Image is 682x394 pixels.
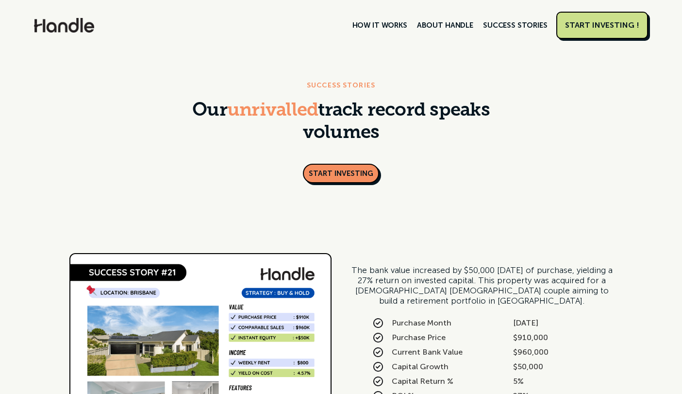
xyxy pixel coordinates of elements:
div: $910,000 [494,333,603,343]
div: Current Bank Value [372,347,482,357]
div: Purchase Price [372,333,482,343]
div: $50,000 [494,362,603,372]
div: START INVESTING ! [565,20,639,30]
div: The bank value increased by $50,000 [DATE] of purchase, yielding a 27% return on invested capital... [351,265,613,306]
span: unrivalled [227,102,318,120]
a: START INVESTING ! [556,12,648,39]
a: START INVESTING [303,164,379,183]
h1: Our track record speaks volumes [188,100,494,144]
div: Capital Return % [372,377,482,386]
div: Capital Growth [372,362,482,372]
div: $960,000 [494,347,603,357]
a: SUCCESS STORIES [478,17,552,34]
a: ABOUT HANDLE [412,17,478,34]
div: SUCCESS STORIES [307,80,375,91]
div: [DATE] [494,318,603,328]
div: Purchase Month [372,318,482,328]
div: 5% [494,377,603,386]
a: HOW IT WORKS [348,17,412,34]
